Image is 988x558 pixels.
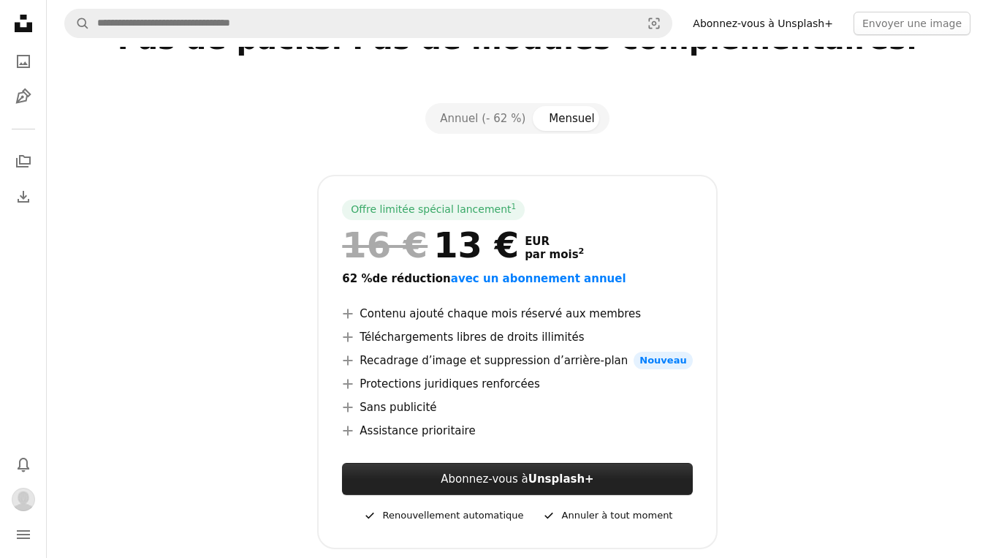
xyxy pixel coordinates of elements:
[9,82,38,111] a: Illustrations
[528,472,594,486] strong: Unsplash+
[342,422,692,440] li: Assistance prioritaire
[525,248,584,261] span: par mois
[342,463,692,495] a: Abonnez-vous àUnsplash+
[451,272,626,285] span: avec un abonnement annuel
[362,507,524,524] div: Renouvellement automatique
[854,12,970,35] button: Envoyer une image
[525,235,584,248] span: EUR
[537,106,606,131] button: Mensuel
[12,488,35,511] img: Avatar de l’utilisateur Mathilde Boullier
[342,226,519,264] div: 13 €
[576,248,588,261] a: 2
[342,375,692,393] li: Protections juridiques renforcées
[342,399,692,416] li: Sans publicité
[9,520,38,549] button: Menu
[342,305,692,323] li: Contenu ajouté chaque mois réservé aux membres
[636,10,672,37] button: Recherche de visuels
[428,106,537,131] button: Annuel (- 62 %)
[684,12,842,35] a: Abonnez-vous à Unsplash+
[342,328,692,346] li: Téléchargements libres de droits illimités
[342,200,525,220] div: Offre limitée spécial lancement
[509,203,520,217] a: 1
[579,246,585,256] sup: 2
[65,10,90,37] button: Rechercher sur Unsplash
[342,270,626,287] button: 62 %de réductionavec un abonnement annuel
[541,507,673,524] div: Annuler à tout moment
[9,147,38,176] a: Collections
[9,485,38,514] button: Profil
[9,47,38,76] a: Photos
[634,352,692,369] span: Nouveau
[9,182,38,211] a: Historique de téléchargement
[9,9,38,41] a: Accueil — Unsplash
[512,202,517,211] sup: 1
[64,9,672,38] form: Rechercher des visuels sur tout le site
[9,450,38,479] button: Notifications
[342,352,692,369] li: Recadrage d’image et suppression d’arrière-plan
[342,226,427,264] span: 16 €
